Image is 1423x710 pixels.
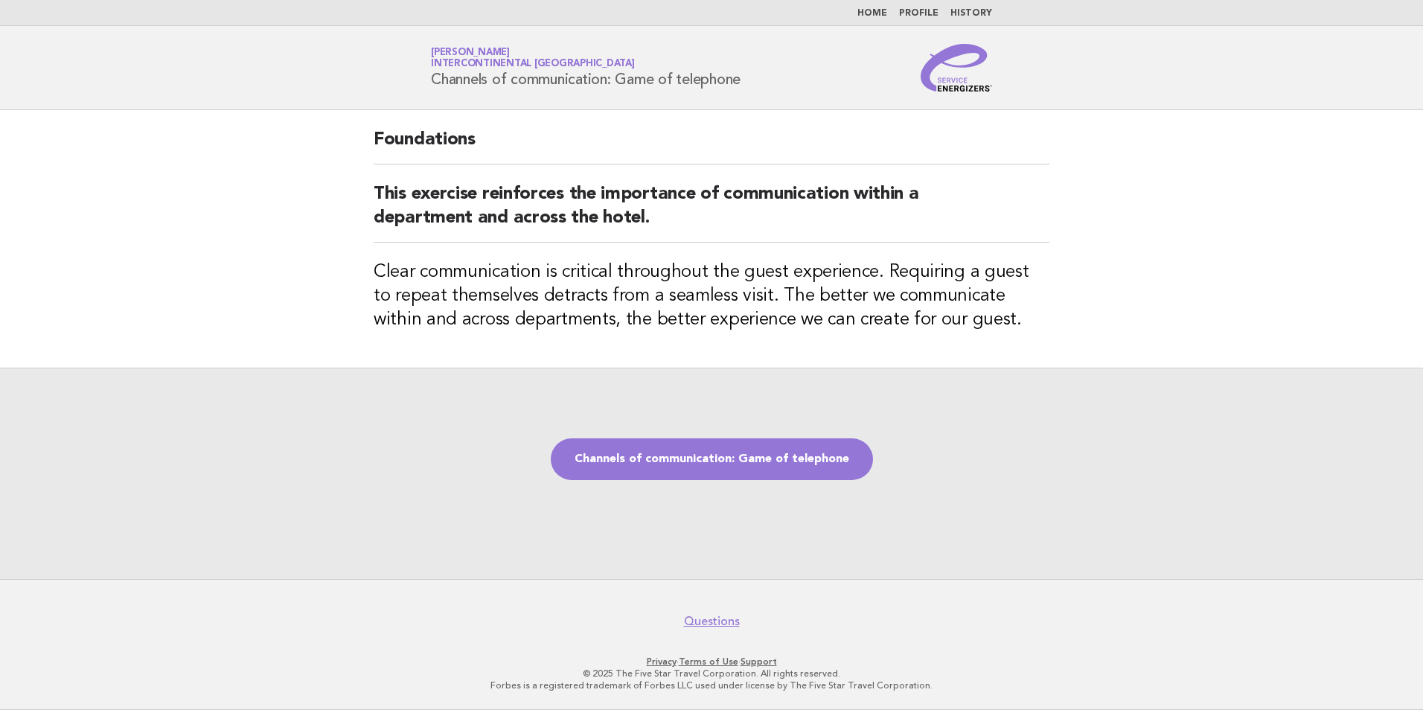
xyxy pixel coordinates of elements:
[431,60,635,69] span: InterContinental [GEOGRAPHIC_DATA]
[431,48,741,87] h1: Channels of communication: Game of telephone
[374,128,1049,164] h2: Foundations
[679,656,738,667] a: Terms of Use
[374,260,1049,332] h3: Clear communication is critical throughout the guest experience. Requiring a guest to repeat them...
[950,9,992,18] a: History
[647,656,677,667] a: Privacy
[431,48,635,68] a: [PERSON_NAME]InterContinental [GEOGRAPHIC_DATA]
[684,614,740,629] a: Questions
[741,656,777,667] a: Support
[374,182,1049,243] h2: This exercise reinforces the importance of communication within a department and across the hotel.
[256,679,1167,691] p: Forbes is a registered trademark of Forbes LLC used under license by The Five Star Travel Corpora...
[551,438,873,480] a: Channels of communication: Game of telephone
[921,44,992,92] img: Service Energizers
[899,9,938,18] a: Profile
[256,656,1167,668] p: · ·
[256,668,1167,679] p: © 2025 The Five Star Travel Corporation. All rights reserved.
[857,9,887,18] a: Home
